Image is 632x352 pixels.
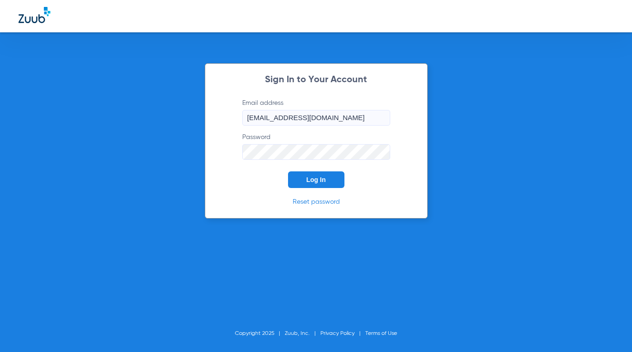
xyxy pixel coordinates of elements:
iframe: Chat Widget [586,308,632,352]
button: Log In [288,171,344,188]
a: Privacy Policy [320,331,355,336]
li: Copyright 2025 [235,329,285,338]
span: Log In [307,176,326,183]
label: Email address [242,98,390,126]
a: Reset password [293,199,340,205]
label: Password [242,133,390,160]
input: Password [242,144,390,160]
h2: Sign In to Your Account [228,75,404,85]
img: Zuub Logo [18,7,50,23]
input: Email address [242,110,390,126]
a: Terms of Use [365,331,397,336]
li: Zuub, Inc. [285,329,320,338]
